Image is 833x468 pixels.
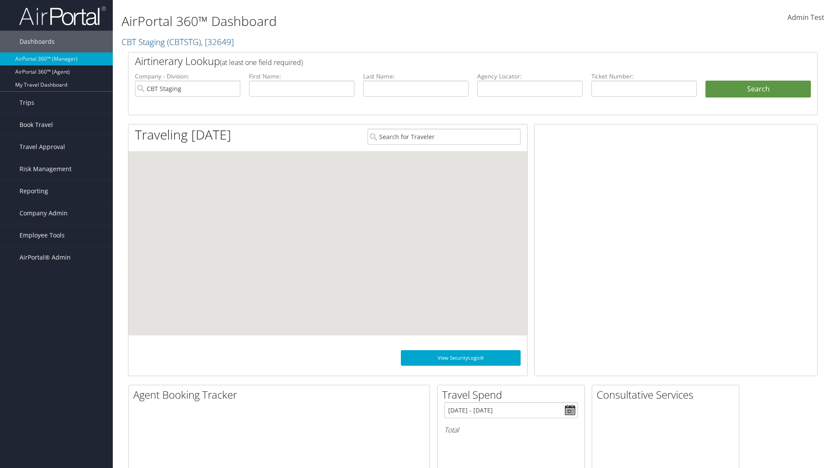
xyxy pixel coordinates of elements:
span: Company Admin [20,202,68,224]
input: Search for Traveler [367,129,521,145]
span: , [ 32649 ] [201,36,234,48]
span: Dashboards [20,31,55,52]
h2: Consultative Services [597,387,739,402]
label: Company - Division: [135,72,240,81]
a: View SecurityLogic® [401,350,521,366]
label: Ticket Number: [591,72,697,81]
img: airportal-logo.png [19,6,106,26]
h2: Airtinerary Lookup [135,54,754,68]
span: Reporting [20,180,48,202]
h2: Travel Spend [442,387,584,402]
label: First Name: [249,72,354,81]
span: (at least one field required) [220,58,303,67]
a: Admin Test [787,4,824,31]
h6: Total [444,425,578,435]
span: Risk Management [20,158,72,180]
label: Agency Locator: [477,72,583,81]
label: Last Name: [363,72,469,81]
span: AirPortal® Admin [20,247,71,268]
span: Trips [20,92,34,114]
span: Travel Approval [20,136,65,158]
h1: Traveling [DATE] [135,126,231,144]
button: Search [705,81,811,98]
span: ( CBTSTG ) [167,36,201,48]
a: CBT Staging [121,36,234,48]
span: Employee Tools [20,224,65,246]
span: Admin Test [787,13,824,22]
h1: AirPortal 360™ Dashboard [121,12,590,30]
span: Book Travel [20,114,53,136]
h2: Agent Booking Tracker [133,387,430,402]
